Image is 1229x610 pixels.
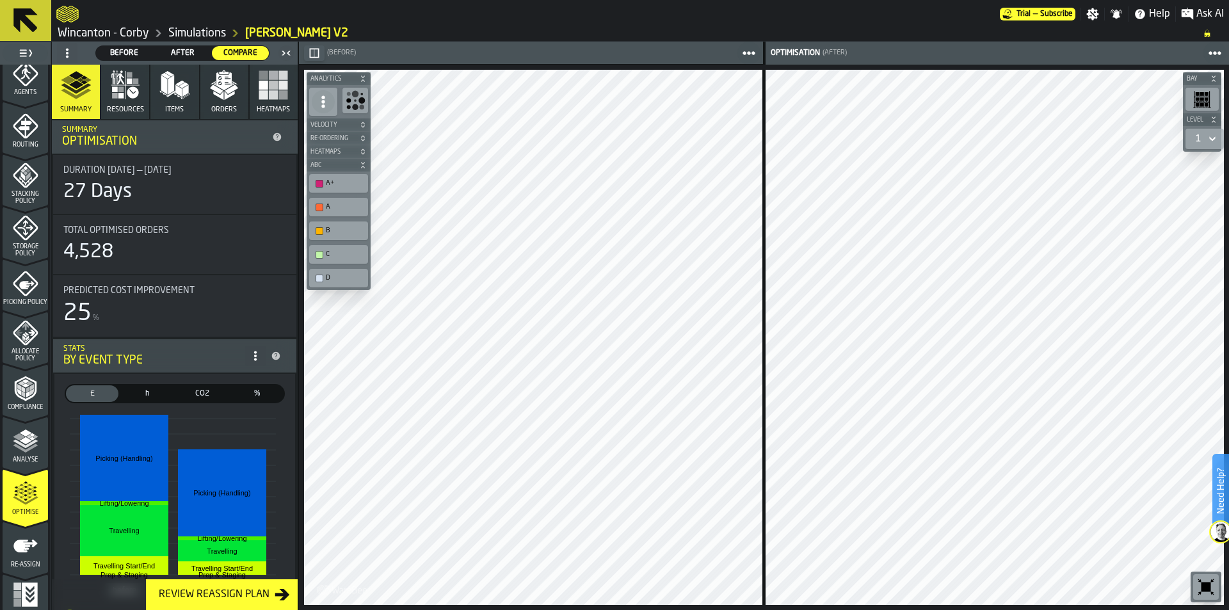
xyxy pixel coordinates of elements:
[307,132,371,145] button: button-
[56,26,1224,41] nav: Breadcrumb
[121,385,173,402] div: thumb
[63,301,92,326] div: 25
[65,384,120,403] label: button-switch-multi-Cost
[1191,572,1221,602] div: button-toolbar-undefined
[326,274,364,282] div: D
[307,195,371,219] div: button-toolbar-undefined
[53,215,296,274] div: stat-Total Optimised Orders
[1196,6,1224,22] span: Ask AI
[1016,10,1031,19] span: Trial
[308,162,357,169] span: ABC
[3,89,48,96] span: Agents
[340,85,371,118] div: button-toolbar-undefined
[176,385,229,402] div: thumb
[120,384,175,403] label: button-switch-multi-Time
[326,203,364,211] div: A
[1040,10,1073,19] span: Subscribe
[159,47,206,59] span: After
[146,579,298,610] button: button-Review Reassign Plan
[307,219,371,243] div: button-toolbar-undefined
[63,181,132,204] div: 27 Days
[101,47,148,59] span: Before
[3,561,48,568] span: Re-assign
[3,312,48,363] li: menu Allocate Policy
[823,49,847,57] span: (After)
[124,388,171,399] span: h
[1191,131,1219,147] div: DropdownMenuValue-1
[307,159,371,172] button: button-
[3,44,48,62] label: button-toggle-Toggle Full Menu
[212,46,269,60] div: thumb
[3,417,48,468] li: menu Analyse
[307,118,371,131] button: button-
[154,46,211,60] div: thumb
[307,172,371,195] div: button-toolbar-undefined
[3,404,48,411] span: Compliance
[1196,577,1216,597] svg: Reset zoom and position
[312,271,365,285] div: D
[307,243,371,266] div: button-toolbar-undefined
[53,275,296,337] div: stat-Predicted Cost Improvement
[3,154,48,205] li: menu Stacking Policy
[1129,6,1175,22] label: button-toggle-Help
[58,26,149,40] a: link-to-/wh/i/ace0e389-6ead-4668-b816-8dc22364bb41
[307,72,371,85] button: button-
[63,165,286,175] div: Title
[179,388,226,399] span: CO2
[312,224,365,237] div: B
[175,384,230,403] label: button-switch-multi-CO2
[53,155,296,214] div: stat-Duration 03/09/2025 — 03/10/2025
[3,207,48,258] li: menu Storage Policy
[211,45,269,61] label: button-switch-multi-Compare
[1033,10,1038,19] span: —
[1105,8,1128,20] label: button-toggle-Notifications
[63,225,169,236] span: Total Optimised Orders
[3,456,48,463] span: Analyse
[63,241,113,264] div: 4,528
[63,165,172,175] span: Duration [DATE] — [DATE]
[3,191,48,205] span: Stacking Policy
[66,385,118,402] div: thumb
[312,177,365,190] div: A+
[63,344,245,353] div: Stats
[307,577,379,602] a: logo-header
[211,106,237,114] span: Orders
[96,46,153,60] div: thumb
[62,125,267,134] div: Summary
[3,469,48,520] li: menu Optimise
[245,26,348,40] a: link-to-/wh/i/ace0e389-6ead-4668-b816-8dc22364bb41/simulations/2f039c57-903f-426b-ad9b-2e550e97ccb2
[63,225,286,236] div: Title
[327,49,356,57] span: (Before)
[326,227,364,235] div: B
[308,76,357,83] span: Analytics
[62,134,267,148] div: Optimisation
[1184,76,1207,83] span: Bay
[257,106,290,114] span: Heatmaps
[1081,8,1104,20] label: button-toggle-Settings
[277,45,295,61] label: button-toggle-Close me
[3,299,48,306] span: Picking Policy
[1184,116,1207,124] span: Level
[165,106,184,114] span: Items
[3,364,48,415] li: menu Compliance
[95,45,154,61] label: button-switch-multi-Before
[56,3,79,26] a: logo-header
[230,384,285,403] label: button-switch-multi-Share
[326,179,364,188] div: A+
[3,259,48,310] li: menu Picking Policy
[3,348,48,362] span: Allocate Policy
[1000,8,1075,20] div: Menu Subscription
[154,45,212,61] label: button-switch-multi-After
[63,285,195,296] span: Predicted Cost Improvement
[234,388,281,399] span: %
[217,47,264,59] span: Compare
[3,509,48,516] span: Optimise
[326,250,364,259] div: C
[3,243,48,257] span: Storage Policy
[304,45,325,61] button: button-
[107,106,144,114] span: Resources
[1183,72,1221,85] button: button-
[1183,85,1221,113] div: button-toolbar-undefined
[93,314,99,323] span: %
